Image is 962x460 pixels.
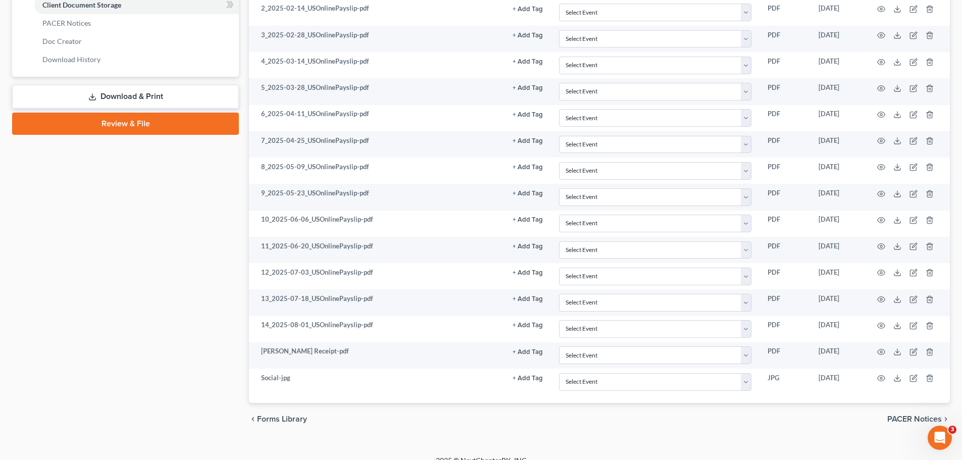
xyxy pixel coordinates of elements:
[513,217,543,223] button: + Add Tag
[249,211,504,237] td: 10_2025-06-06_USOnlinePayslip-pdf
[249,369,504,395] td: Social-jpg
[249,237,504,263] td: 11_2025-06-20_USOnlinePayslip-pdf
[513,373,543,383] a: + Add Tag
[760,342,811,369] td: PDF
[760,184,811,210] td: PDF
[760,131,811,158] td: PDF
[942,415,950,423] i: chevron_right
[513,243,543,250] button: + Add Tag
[513,349,543,355] button: + Add Tag
[513,32,543,39] button: + Add Tag
[42,1,121,9] span: Client Document Storage
[513,215,543,224] a: + Add Tag
[42,55,100,64] span: Download History
[249,263,504,289] td: 12_2025-07-03_USOnlinePayslip-pdf
[249,184,504,210] td: 9_2025-05-23_USOnlinePayslip-pdf
[811,26,865,52] td: [DATE]
[249,52,504,78] td: 4_2025-03-14_USOnlinePayslip-pdf
[811,237,865,263] td: [DATE]
[513,138,543,144] button: + Add Tag
[513,162,543,172] a: + Add Tag
[811,316,865,342] td: [DATE]
[513,59,543,65] button: + Add Tag
[513,6,543,13] button: + Add Tag
[928,426,952,450] iframe: Intercom live chat
[811,78,865,105] td: [DATE]
[249,78,504,105] td: 5_2025-03-28_USOnlinePayslip-pdf
[811,369,865,395] td: [DATE]
[42,37,82,45] span: Doc Creator
[249,105,504,131] td: 6_2025-04-11_USOnlinePayslip-pdf
[513,136,543,145] a: + Add Tag
[34,32,239,50] a: Doc Creator
[513,4,543,13] a: + Add Tag
[760,289,811,316] td: PDF
[249,415,257,423] i: chevron_left
[513,268,543,277] a: + Add Tag
[811,158,865,184] td: [DATE]
[513,346,543,356] a: + Add Tag
[513,241,543,251] a: + Add Tag
[811,131,865,158] td: [DATE]
[513,109,543,119] a: + Add Tag
[249,342,504,369] td: [PERSON_NAME] Receipt-pdf
[811,263,865,289] td: [DATE]
[760,105,811,131] td: PDF
[513,320,543,330] a: + Add Tag
[760,237,811,263] td: PDF
[811,52,865,78] td: [DATE]
[257,415,307,423] span: Forms Library
[513,296,543,302] button: + Add Tag
[513,112,543,118] button: + Add Tag
[34,14,239,32] a: PACER Notices
[760,211,811,237] td: PDF
[811,211,865,237] td: [DATE]
[513,85,543,91] button: + Add Tag
[760,26,811,52] td: PDF
[42,19,91,27] span: PACER Notices
[513,270,543,276] button: + Add Tag
[249,158,504,184] td: 8_2025-05-09_USOnlinePayslip-pdf
[513,188,543,198] a: + Add Tag
[760,316,811,342] td: PDF
[249,316,504,342] td: 14_2025-08-01_USOnlinePayslip-pdf
[513,322,543,329] button: + Add Tag
[887,415,950,423] button: PACER Notices chevron_right
[760,369,811,395] td: JPG
[811,289,865,316] td: [DATE]
[12,85,239,109] a: Download & Print
[760,52,811,78] td: PDF
[249,289,504,316] td: 13_2025-07-18_USOnlinePayslip-pdf
[760,78,811,105] td: PDF
[811,105,865,131] td: [DATE]
[811,342,865,369] td: [DATE]
[513,375,543,382] button: + Add Tag
[513,294,543,303] a: + Add Tag
[249,415,307,423] button: chevron_left Forms Library
[887,415,942,423] span: PACER Notices
[948,426,956,434] span: 3
[513,164,543,171] button: + Add Tag
[513,190,543,197] button: + Add Tag
[12,113,239,135] a: Review & File
[249,26,504,52] td: 3_2025-02-28_USOnlinePayslip-pdf
[811,184,865,210] td: [DATE]
[34,50,239,69] a: Download History
[760,158,811,184] td: PDF
[513,83,543,92] a: + Add Tag
[760,263,811,289] td: PDF
[513,30,543,40] a: + Add Tag
[249,131,504,158] td: 7_2025-04-25_USOnlinePayslip-pdf
[513,57,543,66] a: + Add Tag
